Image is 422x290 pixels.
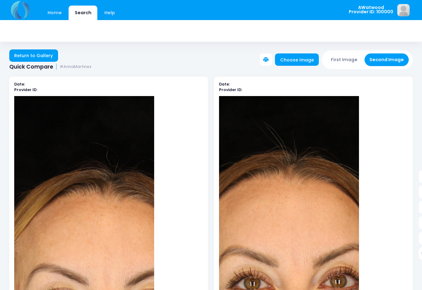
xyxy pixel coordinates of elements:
a: Choose image [275,53,319,66]
small: #AnnaMartinez [60,65,91,69]
button: Second Image [365,53,409,66]
button: First Image [326,53,363,66]
span: AWatwood Provider ID: 100000 [349,5,393,14]
b: Date: [14,82,25,87]
span: Quick Compare [9,64,53,70]
a: Search [69,6,97,20]
img: image [397,4,410,16]
a: Home [41,6,68,20]
b: Provider ID: [14,87,37,92]
b: Provider ID: [219,87,242,92]
b: Date: [219,82,230,87]
a: Return to Gallery [9,49,58,62]
a: Help [99,6,121,20]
